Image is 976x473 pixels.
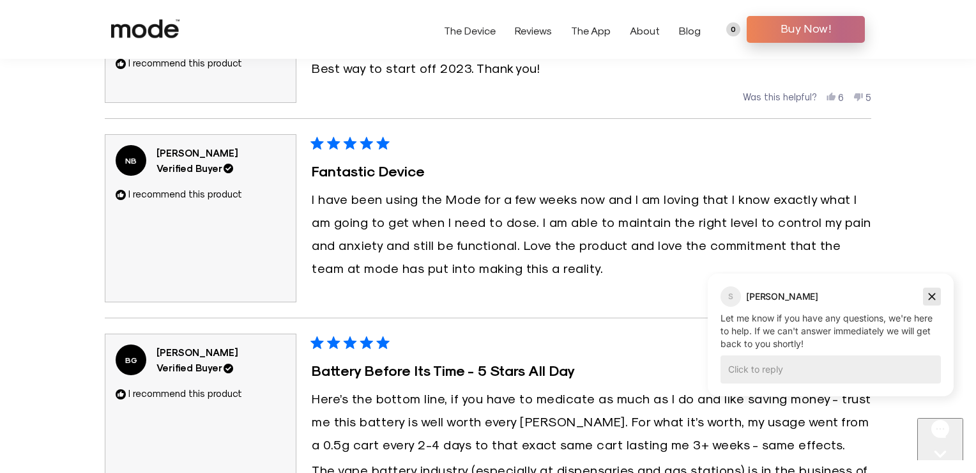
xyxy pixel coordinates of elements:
[116,145,146,176] strong: NB
[853,89,871,102] button: 5
[128,57,242,68] span: I recommend this product
[698,272,963,415] iframe: Gorgias live chat campaigns
[156,360,238,375] div: Verified Buyer
[726,22,740,36] a: 0
[128,188,242,199] span: I recommend this product
[312,187,871,279] p: I have been using the Mode for a few weeks now and I am loving that I know exactly what I am goin...
[156,346,238,358] strong: [PERSON_NAME]
[827,89,844,102] button: 6
[515,24,552,36] a: Reviews
[756,19,855,38] span: Buy Now!
[747,16,865,43] a: Buy Now!
[917,418,963,460] iframe: Gorgias live chat messenger
[156,147,238,159] strong: [PERSON_NAME]
[571,24,611,36] a: The App
[444,24,496,36] a: The Device
[743,91,817,103] span: Was this helpful?
[128,387,242,399] span: I recommend this product
[156,160,238,176] div: Verified Buyer
[312,387,871,456] p: Here’s the bottom line, if you have to medicate as much as I do and like saving money - trust me ...
[630,24,660,36] a: About
[116,345,146,375] strong: BG
[312,160,871,182] div: Fantastic Device
[312,56,871,79] p: Best way to start off 2023. Thank you!
[679,24,701,36] a: Blog
[312,359,871,382] div: Battery Before Its Time - 5 Stars All Day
